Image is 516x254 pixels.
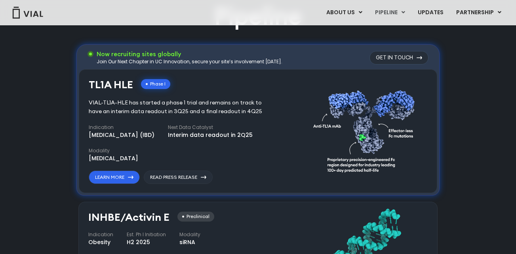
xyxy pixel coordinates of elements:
[179,231,200,238] h4: Modality
[89,131,154,139] div: [MEDICAL_DATA] (IBD)
[450,6,508,19] a: PARTNERSHIPMenu Toggle
[89,154,138,163] div: [MEDICAL_DATA]
[88,212,169,223] h3: INHBE/Activin E
[411,6,449,19] a: UPDATES
[179,238,200,246] div: siRNA
[89,124,154,131] h4: Indication
[88,231,113,238] h4: Indication
[89,147,138,154] h4: Modality
[141,79,170,89] div: Phase I
[144,171,213,184] a: Read Press Release
[12,7,44,19] img: Vial Logo
[168,131,253,139] div: Interim data readout in 2Q25
[168,124,253,131] h4: Next Data Catalyst
[97,58,282,65] div: Join Our Next Chapter in UC Innovation, secure your site’s involvement [DATE].
[89,79,133,91] h3: TL1A HLE
[97,50,282,59] h3: Now recruiting sites globally
[127,238,166,246] div: H2 2025
[89,171,140,184] a: Learn More
[127,231,166,238] h4: Est. Ph I Initiation
[320,6,368,19] a: ABOUT USMenu Toggle
[88,238,113,246] div: Obesity
[313,75,419,184] img: TL1A antibody diagram.
[369,51,428,64] a: Get in touch
[177,212,214,222] div: Preclinical
[89,99,274,116] div: VIAL-TL1A-HLE has started a phase 1 trial and remains on track to have an interim data readout in...
[369,6,411,19] a: PIPELINEMenu Toggle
